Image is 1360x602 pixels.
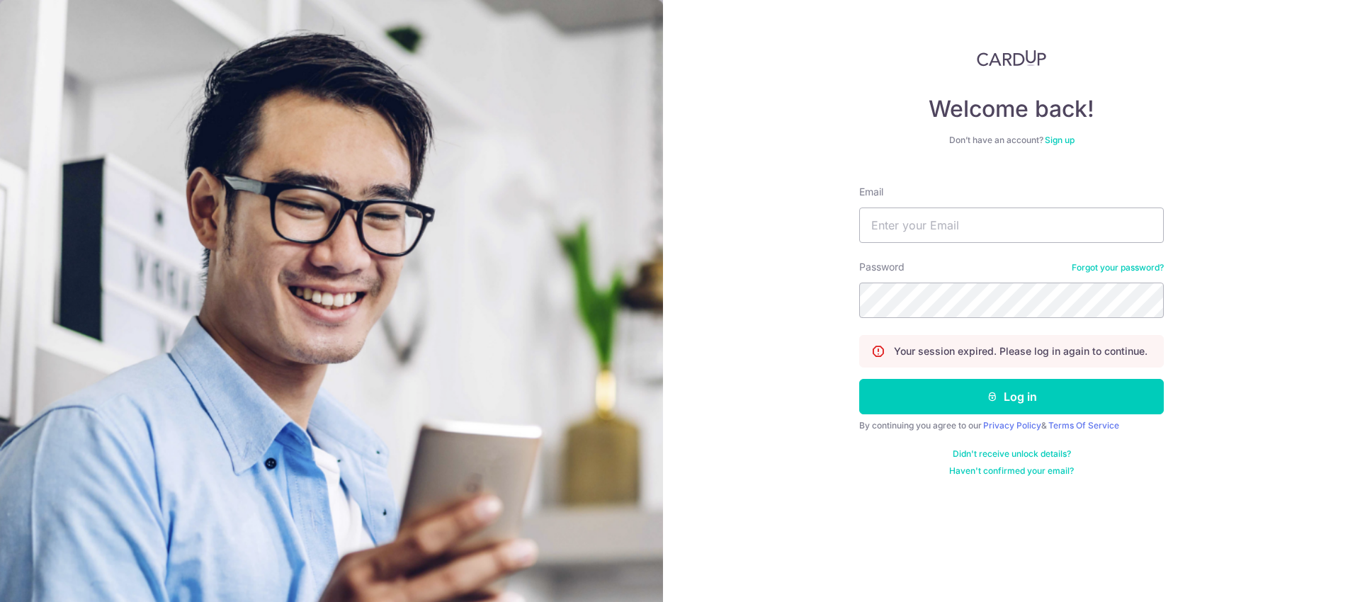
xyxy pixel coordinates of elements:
[859,420,1164,431] div: By continuing you agree to our &
[949,465,1074,477] a: Haven't confirmed your email?
[953,448,1071,460] a: Didn't receive unlock details?
[1045,135,1075,145] a: Sign up
[859,185,883,199] label: Email
[1048,420,1119,431] a: Terms Of Service
[859,135,1164,146] div: Don’t have an account?
[859,95,1164,123] h4: Welcome back!
[983,420,1041,431] a: Privacy Policy
[894,344,1147,358] p: Your session expired. Please log in again to continue.
[859,379,1164,414] button: Log in
[977,50,1046,67] img: CardUp Logo
[859,208,1164,243] input: Enter your Email
[1072,262,1164,273] a: Forgot your password?
[859,260,905,274] label: Password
